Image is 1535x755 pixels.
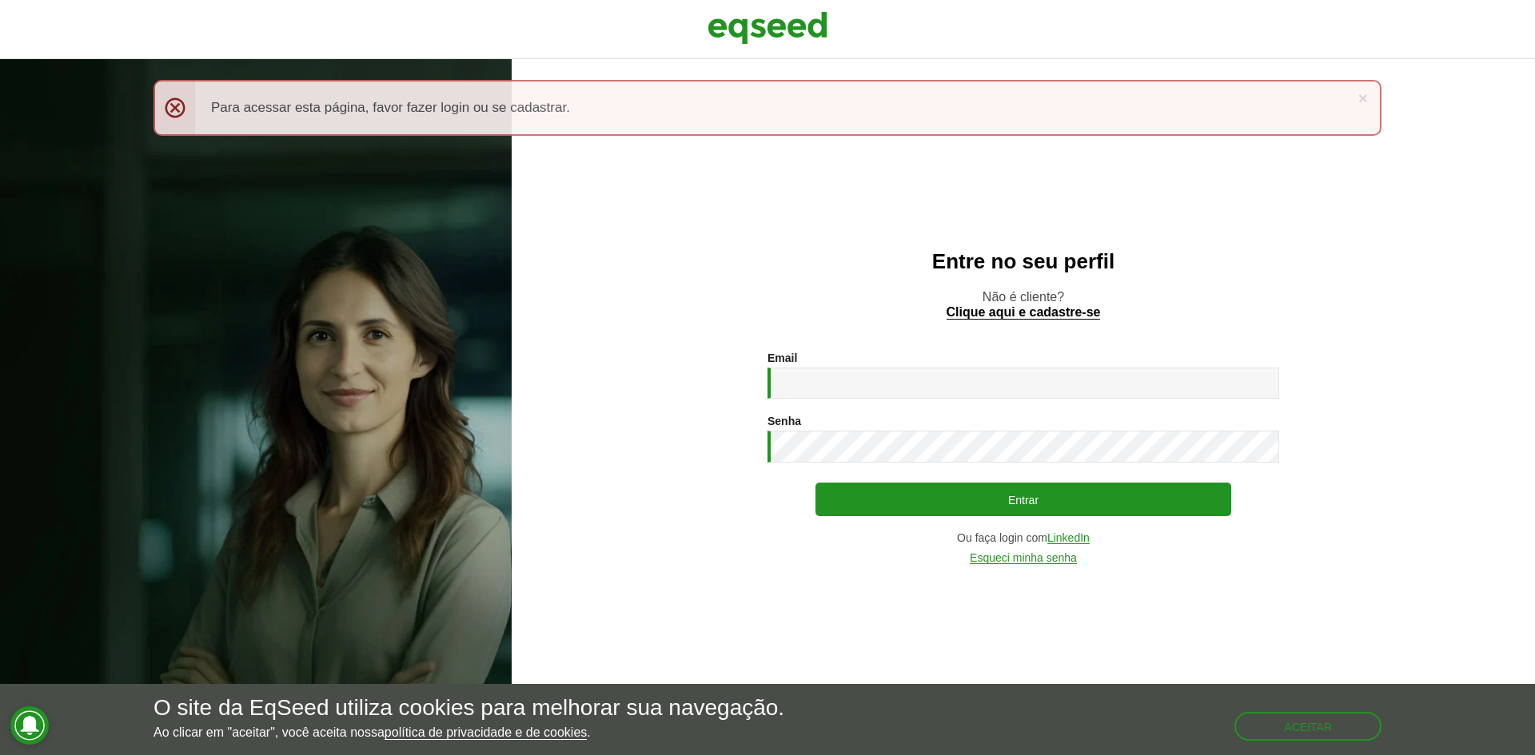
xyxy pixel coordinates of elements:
a: política de privacidade e de cookies [385,726,588,740]
h2: Entre no seu perfil [544,250,1503,273]
label: Senha [767,415,801,427]
button: Entrar [815,483,1231,516]
a: × [1358,89,1368,106]
a: Clique aqui e cadastre-se [947,306,1101,320]
img: EqSeed Logo [708,8,827,48]
p: Não é cliente? [544,289,1503,320]
button: Aceitar [1234,712,1381,741]
a: LinkedIn [1047,532,1090,544]
a: Esqueci minha senha [970,552,1077,564]
p: Ao clicar em "aceitar", você aceita nossa . [153,725,784,740]
h5: O site da EqSeed utiliza cookies para melhorar sua navegação. [153,696,784,721]
div: Para acessar esta página, favor fazer login ou se cadastrar. [153,80,1381,136]
label: Email [767,352,797,364]
div: Ou faça login com [767,532,1279,544]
